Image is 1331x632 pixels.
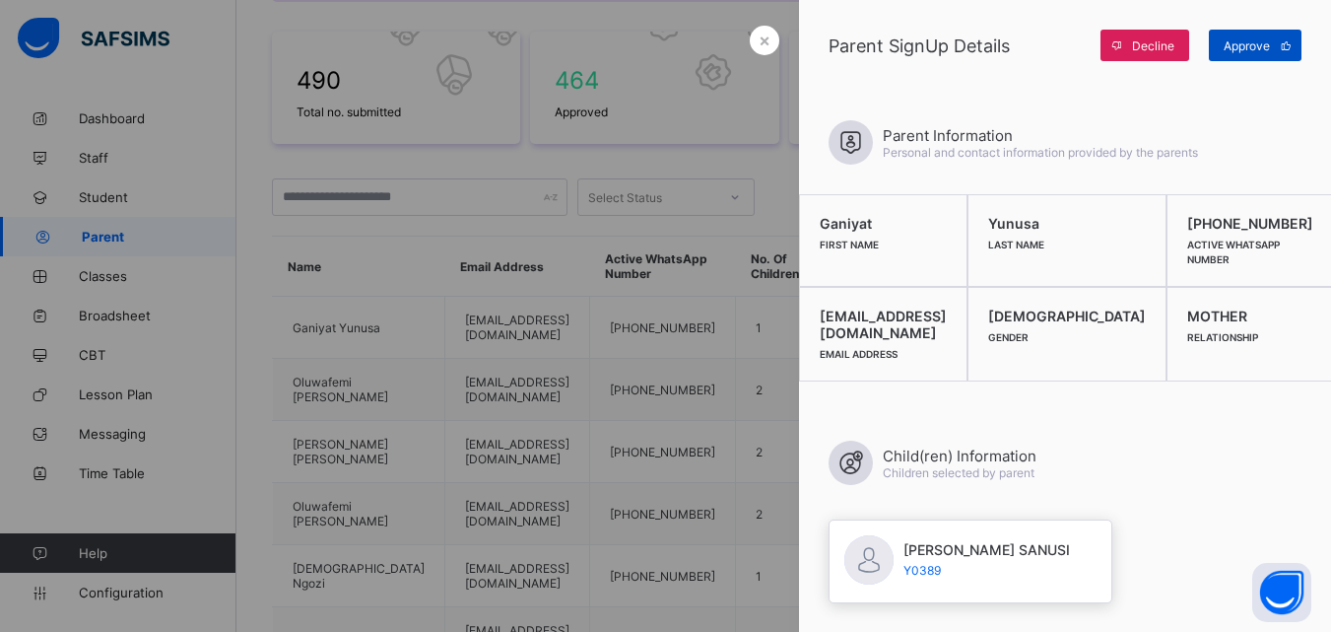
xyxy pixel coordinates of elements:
span: [PERSON_NAME] SANUSI [903,541,1070,558]
span: Parent Information [883,126,1198,145]
span: Personal and contact information provided by the parents [883,145,1198,160]
span: First Name [820,239,879,250]
span: Decline [1132,38,1174,53]
span: Gender [988,331,1029,343]
span: Active WhatsApp Number [1187,239,1280,265]
span: × [759,30,770,50]
span: Relationship [1187,331,1258,343]
span: [PHONE_NUMBER] [1187,215,1313,232]
span: Parent SignUp Details [829,35,1091,56]
span: MOTHER [1187,308,1313,324]
span: Email Address [820,348,898,360]
span: Last Name [988,239,1044,250]
button: Open asap [1252,563,1311,622]
span: Approve [1224,38,1270,53]
span: Y0389 [903,563,1070,578]
span: [DEMOGRAPHIC_DATA] [988,308,1146,324]
span: Children selected by parent [883,465,1034,480]
span: Yunusa [988,215,1146,232]
span: [EMAIL_ADDRESS][DOMAIN_NAME] [820,308,947,341]
span: Ganiyat [820,215,947,232]
span: Child(ren) Information [883,447,1036,465]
